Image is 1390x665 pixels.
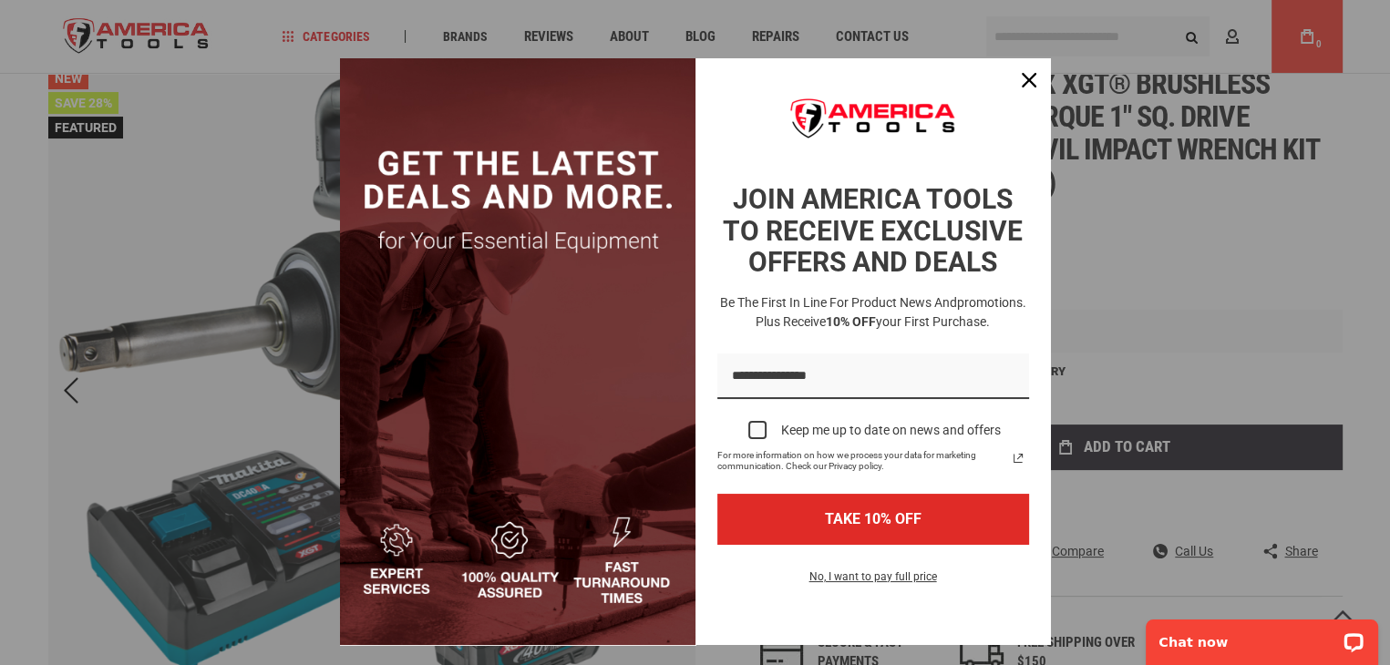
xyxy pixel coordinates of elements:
input: Email field [717,353,1029,400]
button: No, I want to pay full price [795,567,952,598]
button: TAKE 10% OFF [717,494,1029,544]
div: Keep me up to date on news and offers [781,423,1001,438]
span: promotions. Plus receive your first purchase. [756,295,1026,329]
svg: link icon [1007,447,1029,469]
a: Read our Privacy Policy [1007,447,1029,469]
strong: 10% OFF [826,314,876,329]
h3: Be the first in line for product news and [714,293,1033,332]
strong: JOIN AMERICA TOOLS TO RECEIVE EXCLUSIVE OFFERS AND DEALS [723,183,1023,278]
iframe: LiveChat chat widget [1134,608,1390,665]
span: For more information on how we process your data for marketing communication. Check our Privacy p... [717,450,1007,472]
button: Close [1007,58,1051,102]
svg: close icon [1022,73,1036,87]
